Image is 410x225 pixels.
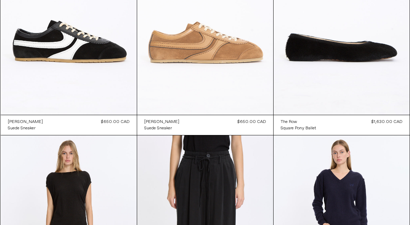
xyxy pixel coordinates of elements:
[281,119,297,125] div: The Row
[237,119,266,125] div: $650.00 CAD
[101,119,130,125] div: $650.00 CAD
[281,119,316,125] a: The Row
[281,125,316,131] div: Square Pony Ballet
[371,119,403,125] div: $1,630.00 CAD
[144,119,179,125] a: [PERSON_NAME]
[8,125,35,131] div: Suede Sneaker
[281,125,316,131] a: Square Pony Ballet
[8,119,43,125] a: [PERSON_NAME]
[144,125,172,131] div: Suede Sneaker
[8,125,43,131] a: Suede Sneaker
[144,125,179,131] a: Suede Sneaker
